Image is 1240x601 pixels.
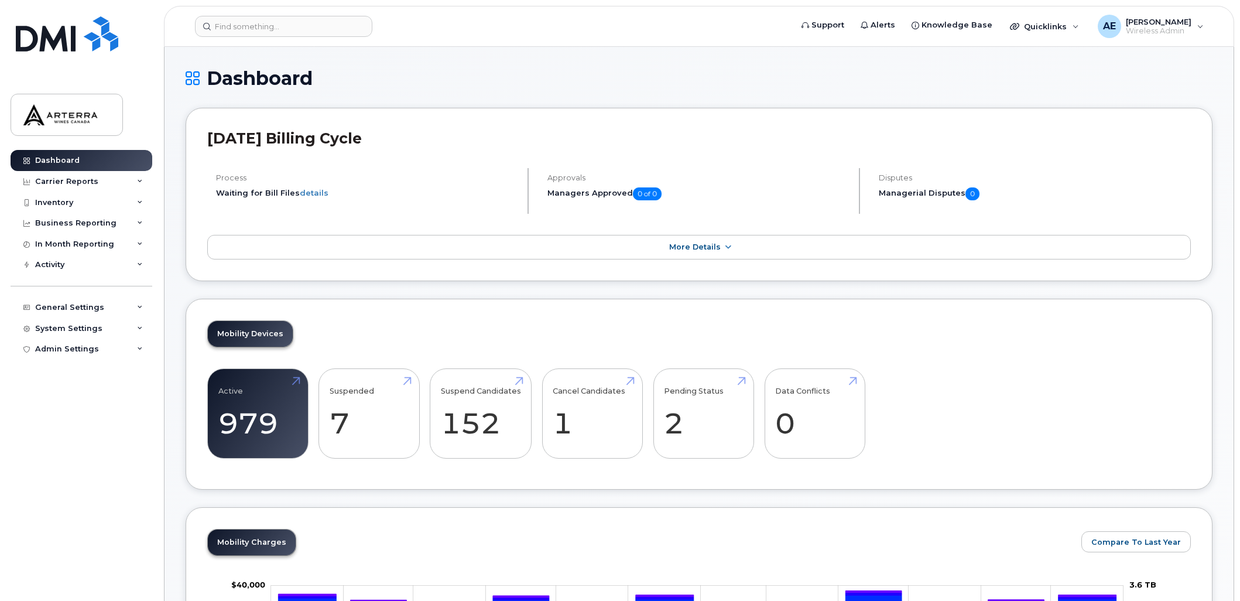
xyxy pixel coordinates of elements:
span: 0 of 0 [633,187,662,200]
a: Data Conflicts 0 [775,375,854,452]
h4: Approvals [547,173,849,182]
span: More Details [669,243,721,251]
a: details [300,188,328,197]
span: Compare To Last Year [1091,537,1181,548]
a: Mobility Devices [208,321,293,347]
a: Suspend Candidates 152 [441,375,521,452]
button: Compare To Last Year [1081,531,1191,552]
tspan: $40,000 [231,580,265,590]
a: Active 979 [218,375,297,452]
h5: Managerial Disputes [879,187,1191,200]
a: Suspended 7 [330,375,409,452]
h1: Dashboard [186,68,1212,88]
h2: [DATE] Billing Cycle [207,129,1191,147]
li: Waiting for Bill Files [216,187,518,199]
a: Mobility Charges [208,530,296,555]
g: $0 [231,580,265,590]
tspan: 3.6 TB [1129,580,1156,590]
h4: Process [216,173,518,182]
h4: Disputes [879,173,1191,182]
h5: Managers Approved [547,187,849,200]
span: 0 [965,187,979,200]
a: Cancel Candidates 1 [553,375,632,452]
a: Pending Status 2 [664,375,743,452]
